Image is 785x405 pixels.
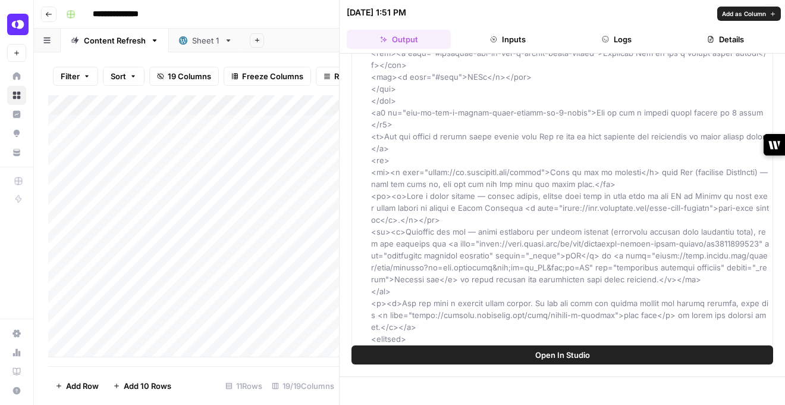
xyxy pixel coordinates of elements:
[7,105,26,124] a: Insights
[53,67,98,86] button: Filter
[168,70,211,82] span: 19 Columns
[106,376,178,395] button: Add 10 Rows
[103,67,145,86] button: Sort
[242,70,303,82] span: Freeze Columns
[674,30,778,49] button: Details
[565,30,669,49] button: Logs
[7,143,26,162] a: Your Data
[7,67,26,86] a: Home
[221,376,267,395] div: 11 Rows
[61,70,80,82] span: Filter
[111,70,126,82] span: Sort
[7,124,26,143] a: Opportunities
[61,29,169,52] a: Content Refresh
[456,30,560,49] button: Inputs
[7,343,26,362] a: Usage
[347,30,451,49] button: Output
[7,362,26,381] a: Learning Hub
[535,349,590,361] span: Open In Studio
[169,29,243,52] a: Sheet 1
[149,67,219,86] button: 19 Columns
[84,35,146,46] div: Content Refresh
[224,67,311,86] button: Freeze Columns
[351,345,773,364] button: Open In Studio
[347,7,406,18] div: [DATE] 1:51 PM
[7,381,26,400] button: Help + Support
[7,10,26,39] button: Workspace: OpenPhone
[192,35,219,46] div: Sheet 1
[7,324,26,343] a: Settings
[267,376,339,395] div: 19/19 Columns
[66,380,99,392] span: Add Row
[48,376,106,395] button: Add Row
[7,14,29,35] img: OpenPhone Logo
[7,86,26,105] a: Browse
[316,67,385,86] button: Row Height
[124,380,171,392] span: Add 10 Rows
